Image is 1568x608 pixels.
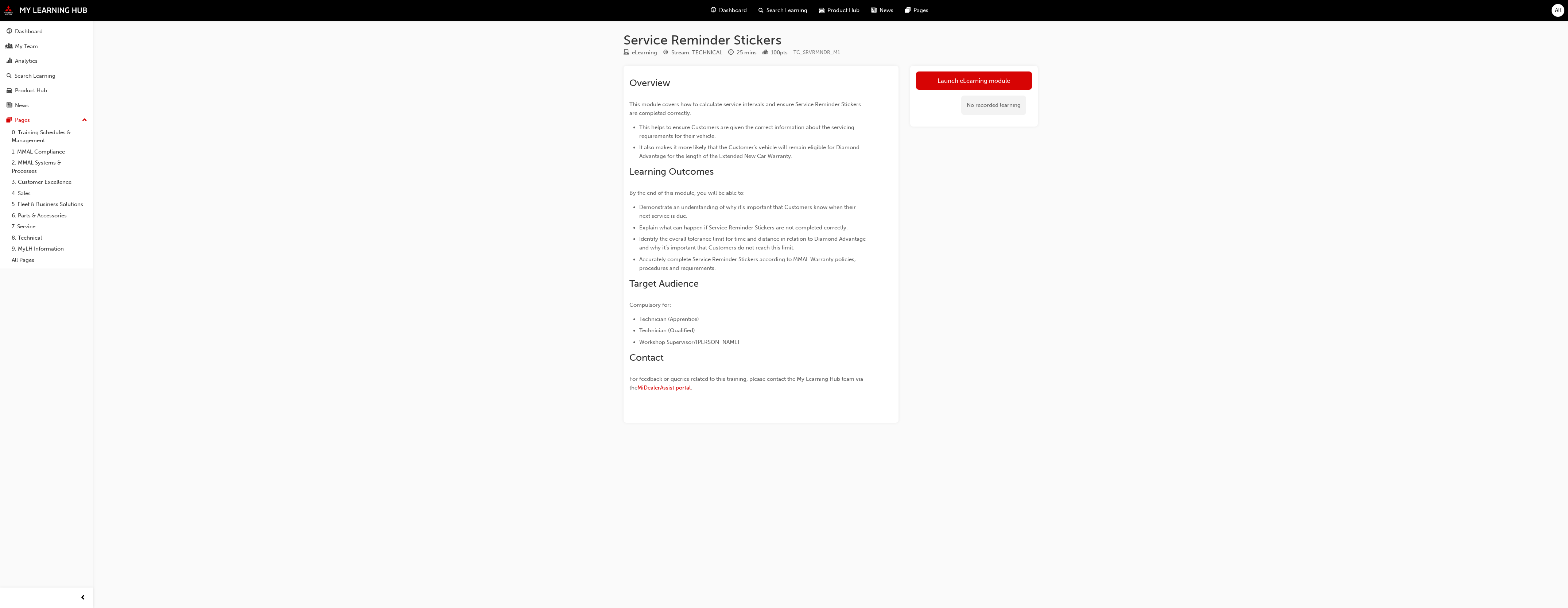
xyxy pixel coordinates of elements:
span: guage-icon [7,28,12,35]
div: Search Learning [15,72,55,80]
span: clock-icon [728,50,734,56]
span: Technician (Qualified) [639,327,695,334]
span: search-icon [758,6,764,15]
span: For feedback or queries related to this training, please contact the My Learning Hub team via the [629,376,865,391]
div: Duration [728,48,757,57]
a: 1. MMAL Compliance [9,146,90,158]
div: News [15,101,29,110]
a: car-iconProduct Hub [813,3,865,18]
a: All Pages [9,255,90,266]
div: Stream [663,48,722,57]
div: Product Hub [15,86,47,95]
span: podium-icon [762,50,768,56]
a: News [3,99,90,112]
span: pages-icon [905,6,911,15]
a: 7. Service [9,221,90,232]
div: Pages [15,116,30,124]
span: Dashboard [719,6,747,15]
span: news-icon [871,6,877,15]
span: Compulsory for: [629,302,671,308]
a: Analytics [3,54,90,68]
div: Stream: TECHNICAL [671,49,722,57]
a: Product Hub [3,84,90,97]
span: Explain what can happen if Service Reminder Stickers are not completed correctly. [639,224,848,231]
a: guage-iconDashboard [705,3,753,18]
a: MiDealerAssist portal [637,384,691,391]
a: Launch eLearning module [916,71,1032,90]
h1: Service Reminder Stickers [624,32,1038,48]
span: Contact [629,352,664,363]
span: Pages [913,6,928,15]
a: search-iconSearch Learning [753,3,813,18]
div: Type [624,48,657,57]
span: pages-icon [7,117,12,124]
span: Search Learning [766,6,807,15]
button: Pages [3,113,90,127]
span: car-icon [819,6,824,15]
span: Workshop Supervisor/[PERSON_NAME] [639,339,740,345]
span: news-icon [7,102,12,109]
span: By the end of this module, you will be able to: [629,190,745,196]
span: Target Audience [629,278,699,289]
span: learningResourceType_ELEARNING-icon [624,50,629,56]
div: Analytics [15,57,38,65]
span: target-icon [663,50,668,56]
a: 2. MMAL Systems & Processes [9,157,90,177]
span: Accurately complete Service Reminder Stickers according to MMAL Warranty policies, procedures and... [639,256,857,271]
span: . [691,384,692,391]
span: car-icon [7,88,12,94]
button: DashboardMy TeamAnalyticsSearch LearningProduct HubNews [3,23,90,113]
span: people-icon [7,43,12,50]
a: 4. Sales [9,188,90,199]
span: Technician (Apprentice) [639,316,699,322]
span: search-icon [7,73,12,80]
span: Identify the overall tolerance limit for time and distance in relation to Diamond Advantage and w... [639,236,867,251]
span: Overview [629,77,670,89]
span: AK [1555,6,1561,15]
a: Search Learning [3,69,90,83]
span: This module covers how to calculate service intervals and ensure Service Reminder Stickers are co... [629,101,862,116]
a: 0. Training Schedules & Management [9,127,90,146]
span: News [880,6,893,15]
span: up-icon [82,116,87,125]
span: Learning Outcomes [629,166,714,177]
div: No recorded learning [961,96,1026,115]
span: It also makes it more likely that the Customer's vehicle will remain eligible for Diamond Advanta... [639,144,861,159]
span: Demonstrate an understanding of why it's important that Customers know when their next service is... [639,204,857,219]
span: This helps to ensure Customers are given the correct information about the servicing requirements... [639,124,856,139]
a: 8. Technical [9,232,90,244]
a: pages-iconPages [899,3,934,18]
div: 100 pts [771,49,788,57]
a: 3. Customer Excellence [9,177,90,188]
a: My Team [3,40,90,53]
div: eLearning [632,49,657,57]
div: My Team [15,42,38,51]
span: prev-icon [80,593,86,603]
a: 5. Fleet & Business Solutions [9,199,90,210]
div: Points [762,48,788,57]
div: 25 mins [737,49,757,57]
a: news-iconNews [865,3,899,18]
span: Product Hub [827,6,859,15]
span: guage-icon [711,6,716,15]
div: Dashboard [15,27,43,36]
button: AK [1552,4,1564,17]
span: Learning resource code [793,49,840,55]
a: 9. MyLH Information [9,243,90,255]
a: Dashboard [3,25,90,38]
img: mmal [4,5,88,15]
a: 6. Parts & Accessories [9,210,90,221]
span: chart-icon [7,58,12,65]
